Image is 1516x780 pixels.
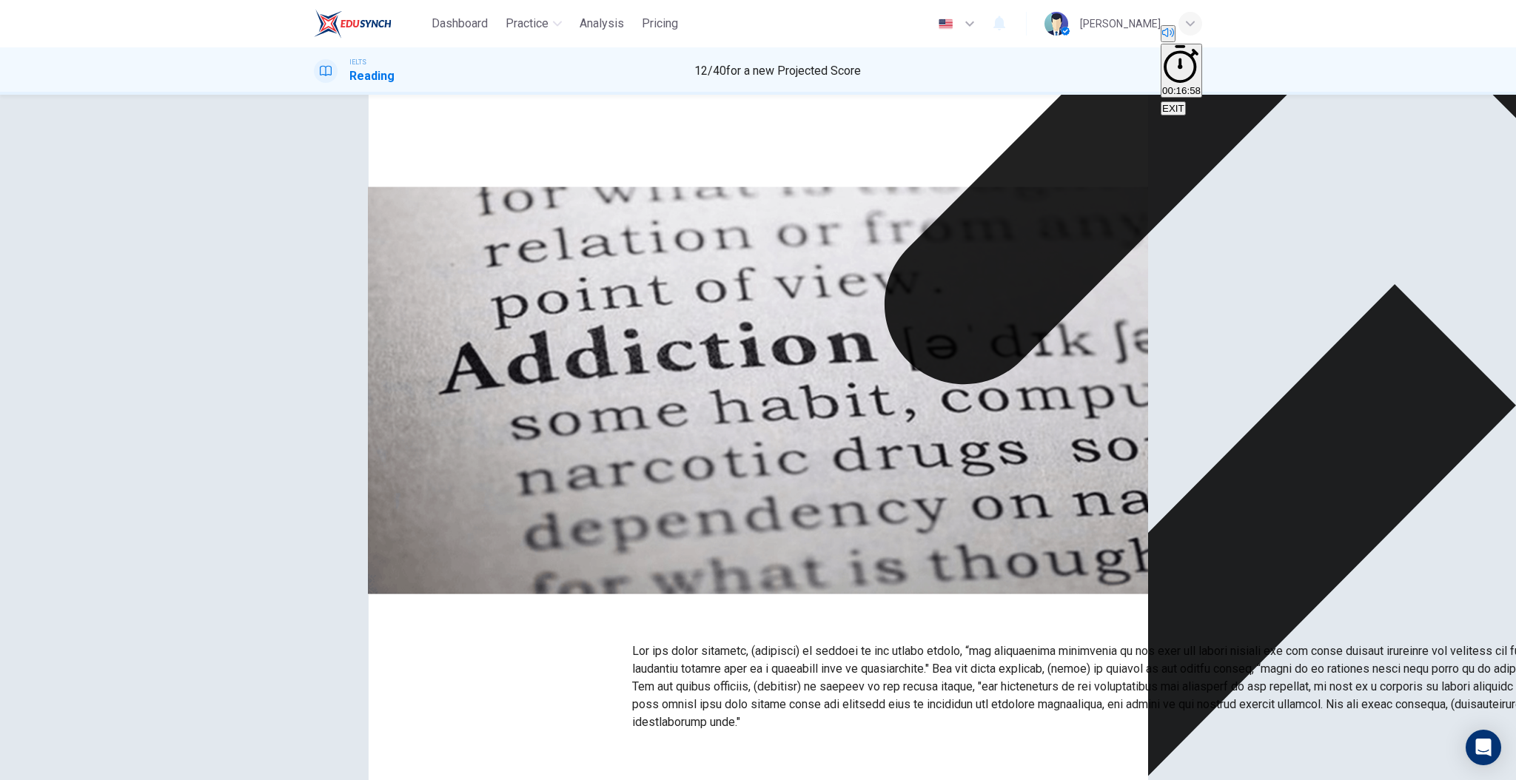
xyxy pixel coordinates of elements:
[1162,103,1184,114] span: EXIT
[349,57,366,67] span: IELTS
[1044,12,1068,36] img: Profile picture
[1161,44,1202,100] div: Hide
[1161,25,1202,44] div: Mute
[936,19,955,30] img: en
[1162,85,1201,96] span: 00:16:58
[642,15,678,33] span: Pricing
[432,15,488,33] span: Dashboard
[694,64,726,78] span: 12 / 40
[506,15,549,33] span: Practice
[349,67,395,85] h1: Reading
[726,64,861,78] span: for a new Projected Score
[580,15,624,33] span: Analysis
[1466,730,1501,765] div: Open Intercom Messenger
[1080,15,1161,33] div: [PERSON_NAME]
[314,9,392,38] img: EduSynch logo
